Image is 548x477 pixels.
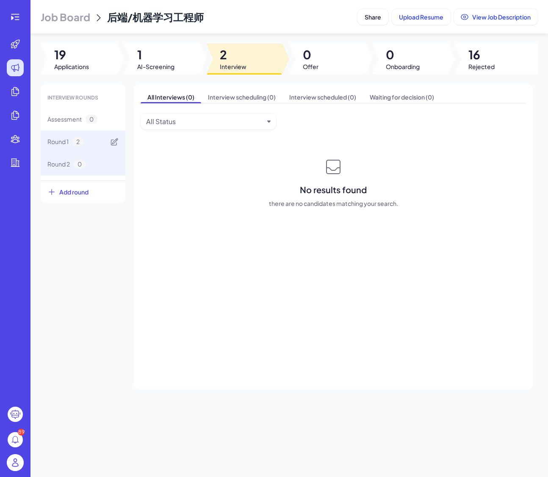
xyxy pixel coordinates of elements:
span: 16 [468,47,495,62]
span: Interview scheduling (0) [201,91,282,103]
span: AI-Screening [137,62,174,71]
span: 0 [386,47,420,62]
button: All Status [146,116,264,127]
div: 89 [18,429,25,435]
span: Interview [220,62,246,71]
span: Rejected [468,62,495,71]
span: Round 2 [47,160,70,169]
span: Onboarding [386,62,420,71]
span: Job Board [41,10,90,24]
span: 后端/机器学习工程师 [107,11,204,23]
span: Offer [303,62,318,71]
div: All Status [146,116,176,127]
span: 0 [73,160,86,169]
button: Add round [41,180,125,203]
span: All Interviews (0) [141,91,201,103]
span: View Job Description [472,13,531,21]
span: Interview scheduled (0) [282,91,363,103]
span: Upload Resume [399,13,443,21]
button: View Job Description [454,9,538,25]
span: Round 1 [47,137,69,146]
span: Applications [54,62,89,71]
span: 2 [220,47,246,62]
span: Share [365,13,381,21]
span: 19 [54,47,89,62]
span: Add round [59,188,89,196]
img: user_logo.png [7,454,24,471]
span: 0 [303,47,318,62]
span: Waiting for decision (0) [363,91,441,103]
span: 1 [137,47,174,62]
button: Upload Resume [392,9,451,25]
div: INTERVIEW ROUNDS [41,88,125,108]
span: 0 [85,115,98,124]
button: Share [357,9,388,25]
span: there are no candidates matching your search. [269,199,398,208]
span: 2 [72,137,84,146]
span: No results found [300,184,367,196]
span: Assessment [47,115,82,124]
